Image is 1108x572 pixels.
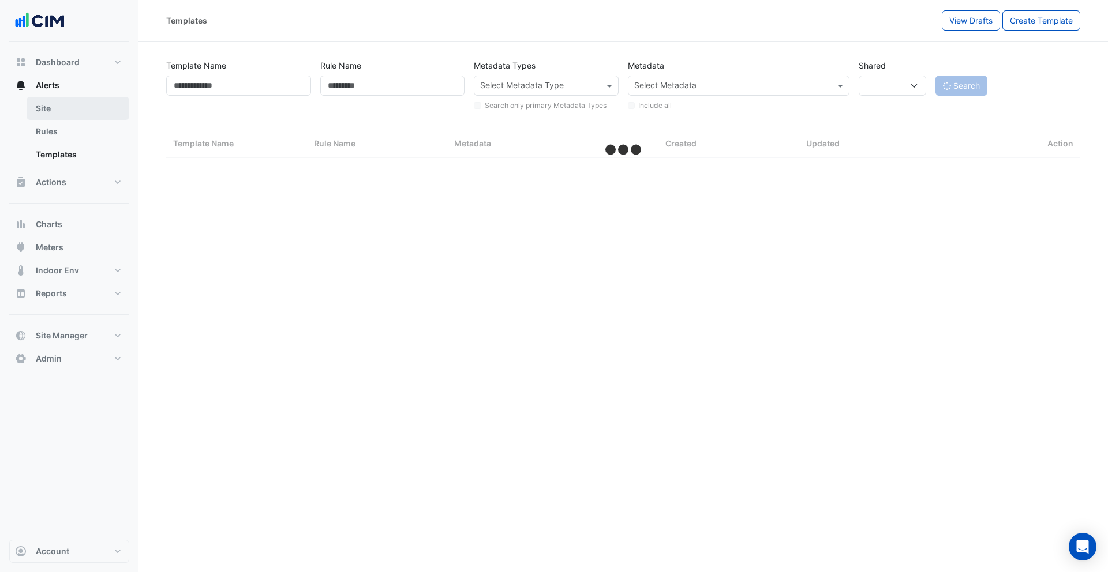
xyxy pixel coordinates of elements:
[166,14,207,27] div: Templates
[9,213,129,236] button: Charts
[9,171,129,194] button: Actions
[478,79,564,94] div: Select Metadata Type
[1002,10,1080,31] button: Create Template
[15,219,27,230] app-icon: Charts
[320,55,361,76] label: Rule Name
[859,55,886,76] label: Shared
[474,55,536,76] label: Metadata Types
[15,330,27,341] app-icon: Site Manager
[665,138,697,148] span: Created
[15,57,27,68] app-icon: Dashboard
[15,176,27,188] app-icon: Actions
[36,57,80,68] span: Dashboard
[36,265,79,276] span: Indoor Env
[36,219,62,230] span: Charts
[27,120,129,143] a: Rules
[36,288,67,299] span: Reports
[9,97,129,171] div: Alerts
[9,51,129,74] button: Dashboard
[36,545,69,557] span: Account
[628,55,664,76] label: Metadata
[1010,16,1073,25] span: Create Template
[36,242,63,253] span: Meters
[173,138,234,148] span: Template Name
[314,138,355,148] span: Rule Name
[9,236,129,259] button: Meters
[9,347,129,370] button: Admin
[485,100,607,111] label: Search only primary Metadata Types
[27,143,129,166] a: Templates
[36,176,66,188] span: Actions
[9,540,129,563] button: Account
[27,97,129,120] a: Site
[15,80,27,91] app-icon: Alerts
[15,288,27,299] app-icon: Reports
[454,138,491,148] span: Metadata
[638,100,672,111] label: Include all
[9,324,129,347] button: Site Manager
[942,10,1000,31] button: View Drafts
[949,16,993,25] span: View Drafts
[166,55,226,76] label: Template Name
[632,79,697,94] div: Select Metadata
[1069,533,1096,560] div: Open Intercom Messenger
[15,353,27,364] app-icon: Admin
[806,138,840,148] span: Updated
[1047,137,1073,150] span: Action
[15,265,27,276] app-icon: Indoor Env
[14,9,66,32] img: Company Logo
[36,330,88,341] span: Site Manager
[36,353,62,364] span: Admin
[9,282,129,305] button: Reports
[9,259,129,282] button: Indoor Env
[15,242,27,253] app-icon: Meters
[9,74,129,97] button: Alerts
[36,80,59,91] span: Alerts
